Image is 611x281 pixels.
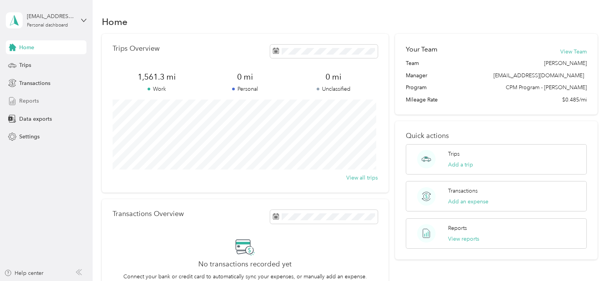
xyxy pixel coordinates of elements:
[19,97,39,105] span: Reports
[406,132,587,140] p: Quick actions
[346,174,378,182] button: View all trips
[406,71,427,80] span: Manager
[562,96,587,104] span: $0.485/mi
[19,61,31,69] span: Trips
[113,45,159,53] p: Trips Overview
[506,83,587,91] span: CPM Program - [PERSON_NAME]
[19,43,34,52] span: Home
[289,85,378,93] p: Unclassified
[27,12,75,20] div: [EMAIL_ADDRESS][DOMAIN_NAME]
[19,133,40,141] span: Settings
[123,273,367,281] p: Connect your bank or credit card to automatically sync your expenses, or manually add an expense.
[113,71,201,82] span: 1,561.3 mi
[113,210,184,218] p: Transactions Overview
[493,72,584,79] span: [EMAIL_ADDRESS][DOMAIN_NAME]
[27,23,68,28] div: Personal dashboard
[568,238,611,281] iframe: Everlance-gr Chat Button Frame
[102,18,128,26] h1: Home
[198,260,292,268] h2: No transactions recorded yet
[448,161,473,169] button: Add a trip
[448,224,467,232] p: Reports
[406,83,427,91] span: Program
[448,187,478,195] p: Transactions
[406,45,437,54] h2: Your Team
[406,59,419,67] span: Team
[448,150,460,158] p: Trips
[544,59,587,67] span: [PERSON_NAME]
[201,85,289,93] p: Personal
[448,235,479,243] button: View reports
[113,85,201,93] p: Work
[19,79,50,87] span: Transactions
[289,71,378,82] span: 0 mi
[19,115,52,123] span: Data exports
[201,71,289,82] span: 0 mi
[448,198,488,206] button: Add an expense
[4,269,43,277] button: Help center
[560,48,587,56] button: View Team
[406,96,438,104] span: Mileage Rate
